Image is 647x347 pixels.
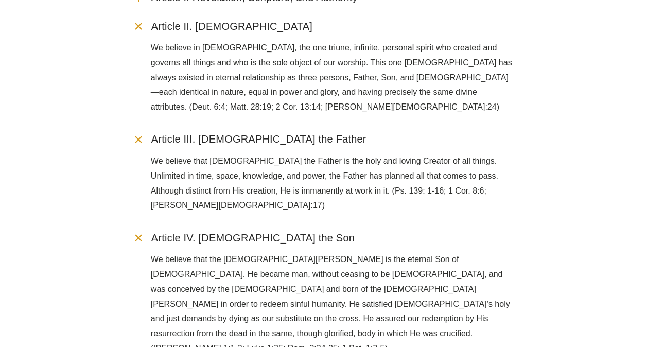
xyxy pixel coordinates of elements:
[151,154,516,213] p: We believe that [DEMOGRAPHIC_DATA] the Father is the holy and loving Creator of all things. Unlim...
[151,20,312,33] span: Article II. [DEMOGRAPHIC_DATA]
[151,133,366,146] span: Article III. [DEMOGRAPHIC_DATA] the Father
[151,41,516,115] p: We believe in [DEMOGRAPHIC_DATA], the one triune, infinite, personal spirit who created and gover...
[151,232,355,245] span: Article IV. [DEMOGRAPHIC_DATA] the Son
